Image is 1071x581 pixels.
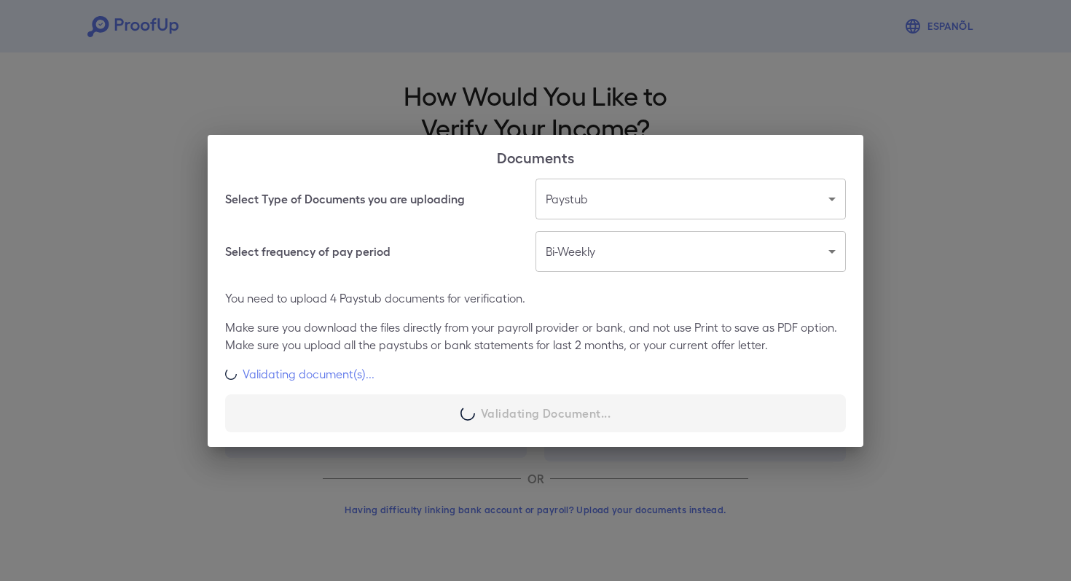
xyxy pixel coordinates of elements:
[225,190,465,208] h6: Select Type of Documents you are uploading
[225,243,391,260] h6: Select frequency of pay period
[535,231,846,272] div: Bi-Weekly
[243,365,374,383] p: Validating document(s)...
[225,319,846,354] p: Make sure you download the files directly from your payroll provider or bank, and not use Print t...
[535,179,846,219] div: Paystub
[208,135,863,179] h2: Documents
[225,289,846,307] p: You need to upload 4 Paystub documents for verification.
